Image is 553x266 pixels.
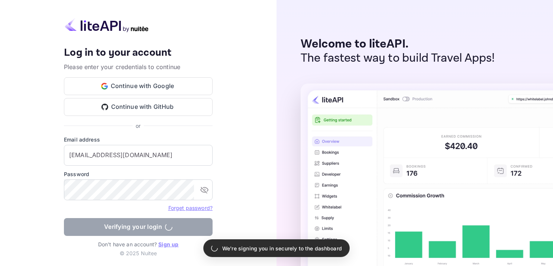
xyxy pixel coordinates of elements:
[64,145,213,166] input: Enter your email address
[64,18,149,32] img: liteapi
[197,182,212,197] button: toggle password visibility
[158,241,178,247] a: Sign up
[64,136,213,143] label: Email address
[136,122,140,130] p: or
[222,244,342,252] p: We're signing you in securely to the dashboard
[120,249,157,257] p: © 2025 Nuitee
[64,46,213,59] h4: Log in to your account
[64,170,213,178] label: Password
[301,51,495,65] p: The fastest way to build Travel Apps!
[64,98,213,116] button: Continue with GitHub
[64,77,213,95] button: Continue with Google
[64,62,213,71] p: Please enter your credentials to continue
[64,240,213,248] p: Don't have an account?
[168,205,213,211] a: Forget password?
[301,37,495,51] p: Welcome to liteAPI.
[168,204,213,211] a: Forget password?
